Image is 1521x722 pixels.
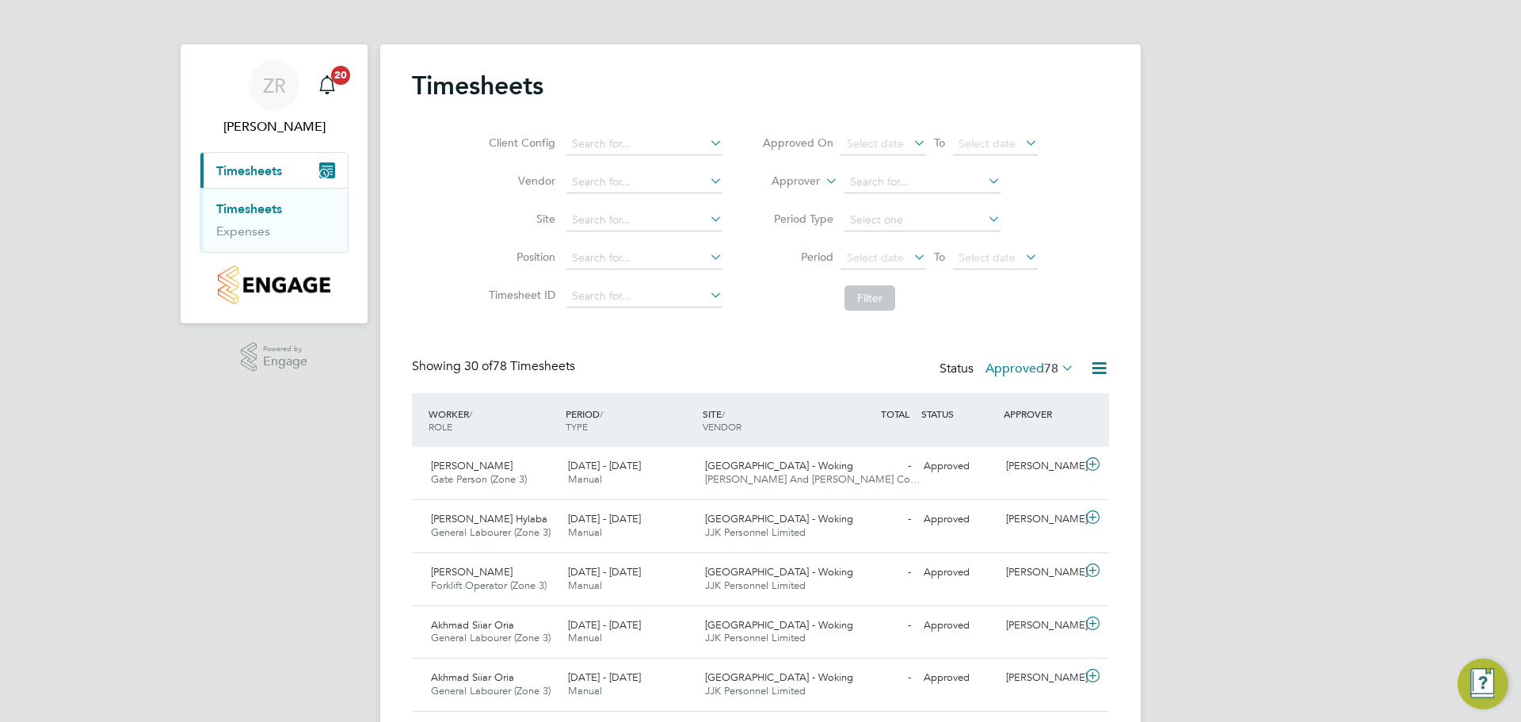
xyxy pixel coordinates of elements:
[200,153,348,188] button: Timesheets
[431,684,551,697] span: General Labourer (Zone 3)
[263,355,307,369] span: Engage
[566,247,722,269] input: Search for...
[464,358,493,374] span: 30 of
[844,209,1001,231] input: Select one
[705,512,853,525] span: [GEOGRAPHIC_DATA] - Woking
[431,512,547,525] span: [PERSON_NAME] Hylaba
[200,117,349,136] span: Zsolt Radak
[412,70,543,101] h2: Timesheets
[200,188,348,252] div: Timesheets
[568,631,602,644] span: Manual
[566,133,722,155] input: Search for...
[917,399,1000,428] div: STATUS
[1000,665,1082,691] div: [PERSON_NAME]
[566,209,722,231] input: Search for...
[835,613,917,639] div: -
[1000,453,1082,479] div: [PERSON_NAME]
[331,66,350,85] span: 20
[844,171,1001,193] input: Search for...
[985,361,1074,376] label: Approved
[431,525,551,539] span: General Labourer (Zone 3)
[835,453,917,479] div: -
[311,60,343,111] a: 20
[705,670,853,684] span: [GEOGRAPHIC_DATA] - Woking
[218,265,330,304] img: countryside-properties-logo-retina.png
[568,512,641,525] span: [DATE] - [DATE]
[431,670,514,684] span: Akhmad Siiar Oria
[705,684,806,697] span: JJK Personnel Limited
[705,631,806,644] span: JJK Personnel Limited
[762,212,833,226] label: Period Type
[762,250,833,264] label: Period
[568,579,602,592] span: Manual
[568,618,641,632] span: [DATE] - [DATE]
[929,132,950,153] span: To
[600,407,603,420] span: /
[847,136,904,151] span: Select date
[1044,361,1058,376] span: 78
[568,670,641,684] span: [DATE] - [DATE]
[705,565,853,579] span: [GEOGRAPHIC_DATA] - Woking
[568,459,641,472] span: [DATE] - [DATE]
[835,560,917,586] div: -
[431,565,513,579] span: [PERSON_NAME]
[425,399,562,441] div: WORKER
[431,631,551,644] span: General Labourer (Zone 3)
[844,285,895,311] button: Filter
[568,525,602,539] span: Manual
[722,407,725,420] span: /
[431,618,514,632] span: Akhmad Siiar Oria
[705,472,921,486] span: [PERSON_NAME] And [PERSON_NAME] Co…
[200,265,349,304] a: Go to home page
[705,525,806,539] span: JJK Personnel Limited
[216,163,282,178] span: Timesheets
[566,171,722,193] input: Search for...
[847,250,904,265] span: Select date
[929,246,950,267] span: To
[699,399,836,441] div: SITE
[705,579,806,592] span: JJK Personnel Limited
[1000,506,1082,533] div: [PERSON_NAME]
[705,618,853,632] span: [GEOGRAPHIC_DATA] - Woking
[566,285,722,308] input: Search for...
[835,506,917,533] div: -
[568,565,641,579] span: [DATE] - [DATE]
[216,201,282,216] a: Timesheets
[705,459,853,472] span: [GEOGRAPHIC_DATA] - Woking
[484,174,555,188] label: Vendor
[216,223,270,239] a: Expenses
[484,212,555,226] label: Site
[181,44,368,323] nav: Main navigation
[484,288,555,302] label: Timesheet ID
[917,613,1000,639] div: Approved
[241,342,308,372] a: Powered byEngage
[1000,560,1082,586] div: [PERSON_NAME]
[429,420,452,433] span: ROLE
[1458,659,1508,709] button: Engage Resource Center
[469,407,472,420] span: /
[200,60,349,136] a: ZR[PERSON_NAME]
[917,506,1000,533] div: Approved
[566,420,588,433] span: TYPE
[917,665,1000,691] div: Approved
[464,358,575,374] span: 78 Timesheets
[1000,399,1082,428] div: APPROVER
[959,136,1016,151] span: Select date
[835,665,917,691] div: -
[562,399,699,441] div: PERIOD
[1000,613,1082,639] div: [PERSON_NAME]
[917,560,1000,586] div: Approved
[881,407,909,420] span: TOTAL
[263,75,286,96] span: ZR
[484,136,555,150] label: Client Config
[762,136,833,150] label: Approved On
[568,472,602,486] span: Manual
[431,472,527,486] span: Gate Person (Zone 3)
[917,453,1000,479] div: Approved
[703,420,741,433] span: VENDOR
[749,174,820,189] label: Approver
[412,358,578,375] div: Showing
[940,358,1077,380] div: Status
[431,579,547,592] span: Forklift Operator (Zone 3)
[431,459,513,472] span: [PERSON_NAME]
